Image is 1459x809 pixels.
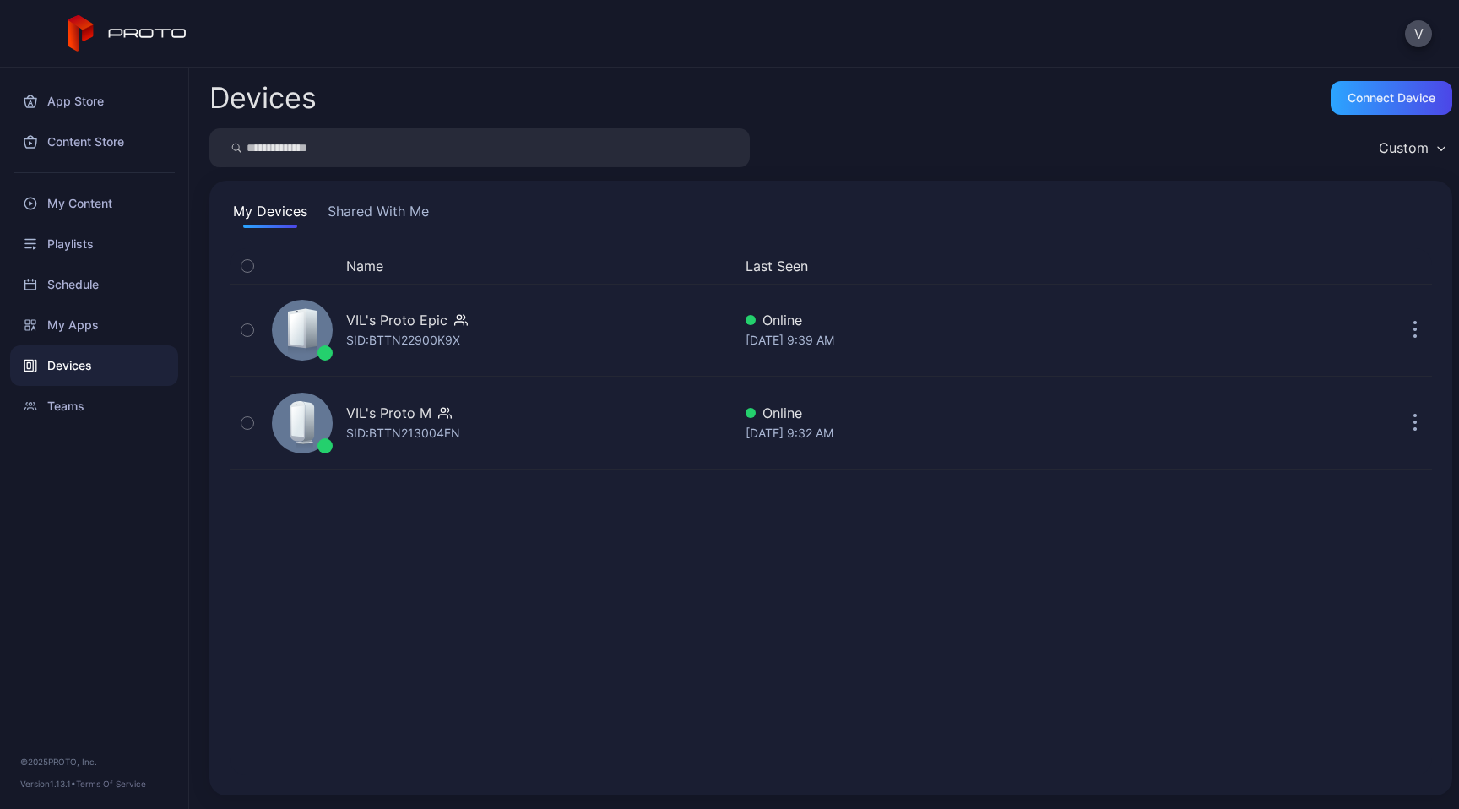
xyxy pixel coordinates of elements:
div: [DATE] 9:32 AM [746,423,1219,443]
button: Last Seen [746,256,1212,276]
div: Online [746,403,1219,423]
a: My Apps [10,305,178,345]
div: VIL's Proto M [346,403,431,423]
a: My Content [10,183,178,224]
button: My Devices [230,201,311,228]
a: Devices [10,345,178,386]
div: Online [746,310,1219,330]
a: Playlists [10,224,178,264]
a: Content Store [10,122,178,162]
a: Teams [10,386,178,426]
button: Custom [1370,128,1452,167]
button: Connect device [1331,81,1452,115]
div: SID: BTTN22900K9X [346,330,460,350]
div: [DATE] 9:39 AM [746,330,1219,350]
button: Name [346,256,383,276]
div: © 2025 PROTO, Inc. [20,755,168,768]
div: Connect device [1348,91,1435,105]
div: SID: BTTN213004EN [346,423,460,443]
button: V [1405,20,1432,47]
a: Terms Of Service [76,779,146,789]
h2: Devices [209,83,317,113]
div: Options [1398,256,1432,276]
span: Version 1.13.1 • [20,779,76,789]
a: App Store [10,81,178,122]
div: Custom [1379,139,1429,156]
a: Schedule [10,264,178,305]
button: Shared With Me [324,201,432,228]
div: VIL's Proto Epic [346,310,447,330]
div: Update Device [1226,256,1378,276]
